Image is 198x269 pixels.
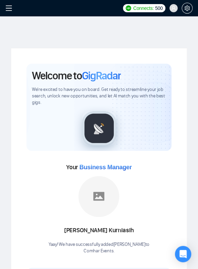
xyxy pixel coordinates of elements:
[66,163,132,171] span: Your
[32,86,166,106] span: We're excited to have you on board. Get ready to streamline your job search, unlock new opportuni...
[82,69,121,82] span: GigRadar
[78,176,119,217] img: placeholder.png
[49,248,149,254] p: Comhar Events .
[182,5,192,11] span: setting
[49,225,149,236] div: [PERSON_NAME] Kurniasih
[182,5,193,11] a: setting
[126,5,131,11] img: upwork-logo.png
[49,241,149,254] div: Yaay! We have successfully added [PERSON_NAME] to
[5,5,12,12] span: menu
[175,246,191,262] div: Open Intercom Messenger
[82,111,116,145] img: gigradar-logo.png
[32,69,121,82] h1: Welcome to
[171,6,176,11] span: user
[79,164,132,171] span: Business Manager
[133,4,154,12] span: Connects:
[182,3,193,14] button: setting
[155,4,163,12] span: 500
